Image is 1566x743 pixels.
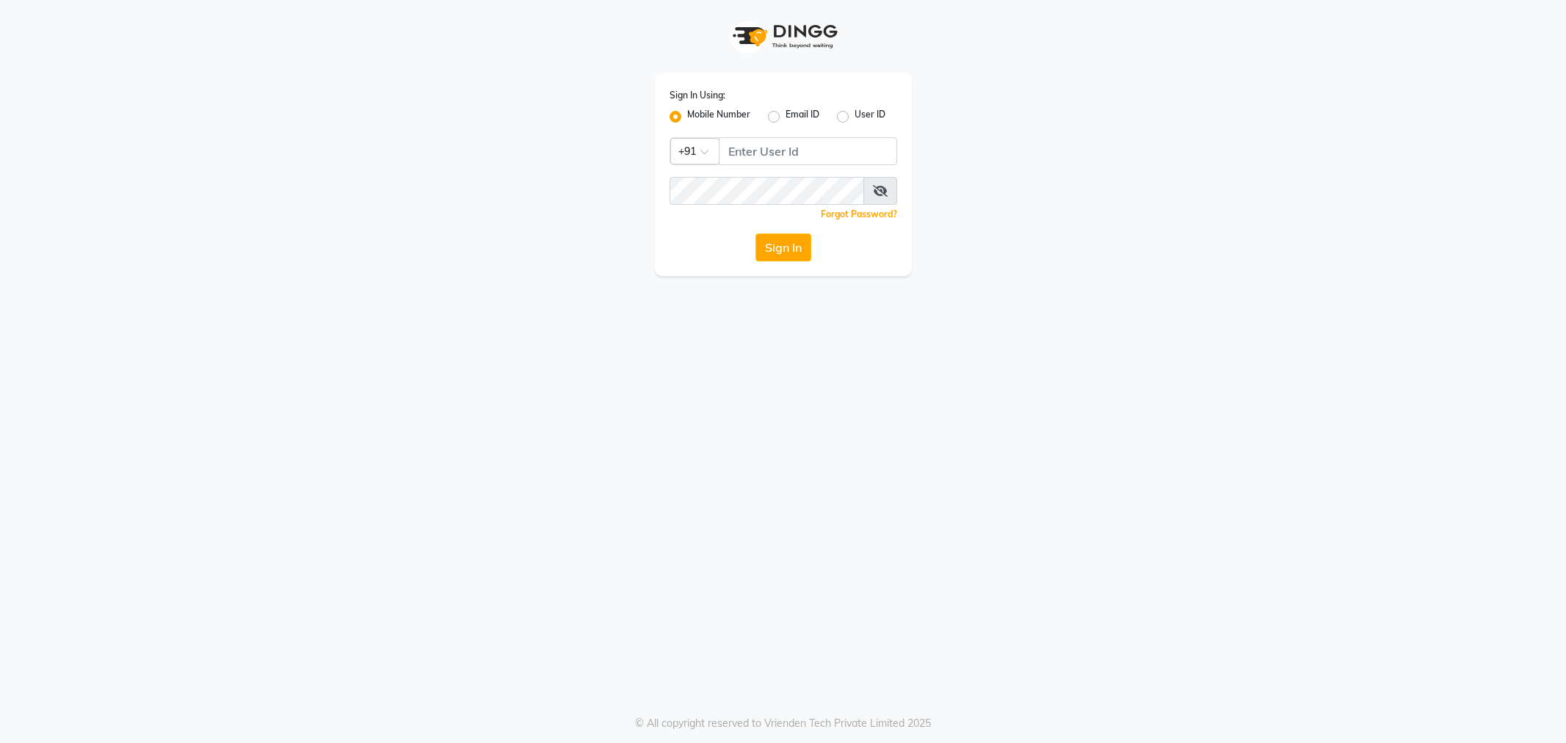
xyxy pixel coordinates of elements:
[786,108,819,126] label: Email ID
[687,108,750,126] label: Mobile Number
[821,209,897,220] a: Forgot Password?
[719,137,897,165] input: Username
[670,89,725,102] label: Sign In Using:
[755,233,811,261] button: Sign In
[670,177,864,205] input: Username
[855,108,885,126] label: User ID
[725,15,842,58] img: logo1.svg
